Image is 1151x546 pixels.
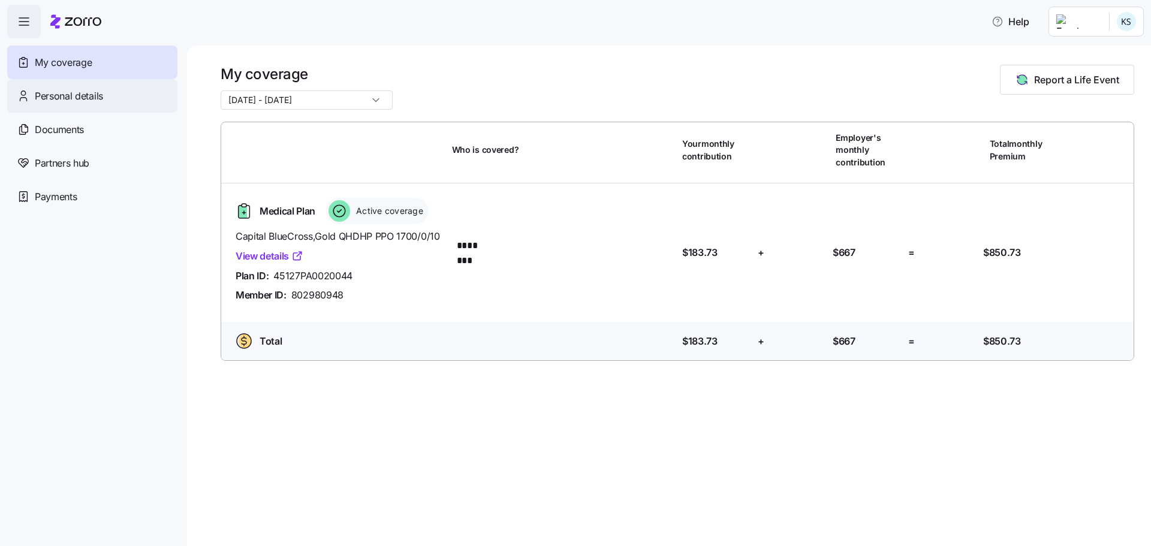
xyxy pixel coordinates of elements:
span: + [758,245,764,260]
span: Total [260,334,282,349]
span: Report a Life Event [1034,73,1119,87]
span: Plan ID: [236,269,269,283]
button: Report a Life Event [1000,65,1134,95]
span: Payments [35,189,77,204]
span: $183.73 [682,245,718,260]
span: Documents [35,122,84,137]
span: Medical Plan [260,204,315,219]
span: Employer's monthly contribution [836,132,903,168]
a: Partners hub [7,146,177,180]
img: e56080bb944a227c287ff25a8796373a [1117,12,1136,31]
a: Documents [7,113,177,146]
span: + [758,334,764,349]
span: Your monthly contribution [682,138,749,162]
span: Partners hub [35,156,89,171]
span: 802980948 [291,288,344,303]
span: $667 [833,334,855,349]
span: Personal details [35,89,103,104]
span: My coverage [35,55,92,70]
span: $667 [833,245,855,260]
h1: My coverage [221,65,393,83]
a: My coverage [7,46,177,79]
span: Who is covered? [452,144,519,156]
span: $850.73 [983,245,1021,260]
img: Employer logo [1056,14,1099,29]
span: Capital BlueCross , Gold QHDHP PPO 1700/0/10 [236,229,442,244]
a: Personal details [7,79,177,113]
a: View details [236,249,303,264]
button: Help [982,10,1039,34]
a: Payments [7,180,177,213]
span: = [908,245,915,260]
span: Active coverage [352,205,423,217]
span: 45127PA0020044 [273,269,352,283]
span: Member ID: [236,288,287,303]
span: $183.73 [682,334,718,349]
span: $850.73 [983,334,1021,349]
span: Help [992,14,1029,29]
span: = [908,334,915,349]
span: Total monthly Premium [990,138,1057,162]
